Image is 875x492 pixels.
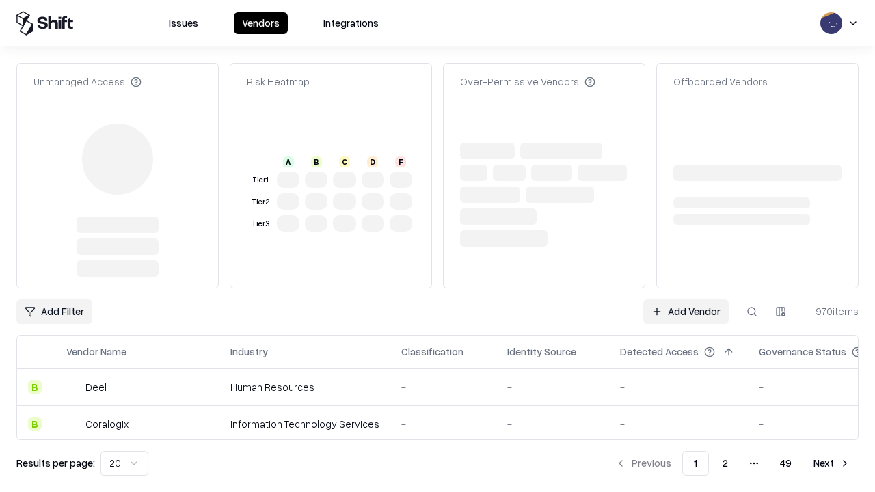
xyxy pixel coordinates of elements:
button: 49 [769,451,803,476]
div: Risk Heatmap [247,74,310,89]
img: Deel [66,380,80,394]
div: - [401,380,485,394]
div: A [283,156,294,167]
div: Identity Source [507,344,576,359]
div: Detected Access [620,344,699,359]
div: Tier 1 [250,174,271,186]
div: Industry [230,344,268,359]
div: C [339,156,350,167]
div: Classification [401,344,463,359]
button: Add Filter [16,299,92,324]
div: Unmanaged Access [33,74,142,89]
div: - [507,380,598,394]
div: - [620,380,737,394]
button: 1 [682,451,709,476]
div: Coralogix [85,417,129,431]
button: Vendors [234,12,288,34]
div: B [311,156,322,167]
div: B [28,380,42,394]
div: Offboarded Vendors [673,74,768,89]
button: 2 [712,451,739,476]
img: Coralogix [66,417,80,430]
div: Over-Permissive Vendors [460,74,595,89]
div: 970 items [804,304,859,318]
nav: pagination [607,451,859,476]
div: Information Technology Services [230,417,379,431]
button: Issues [161,12,206,34]
div: D [367,156,378,167]
div: Governance Status [759,344,846,359]
div: Human Resources [230,380,379,394]
p: Results per page: [16,456,95,470]
div: F [395,156,406,167]
div: Tier 3 [250,218,271,230]
div: - [620,417,737,431]
button: Next [805,451,859,476]
div: Deel [85,380,107,394]
div: - [401,417,485,431]
button: Integrations [315,12,387,34]
div: Tier 2 [250,196,271,208]
div: - [507,417,598,431]
div: Vendor Name [66,344,126,359]
div: B [28,417,42,430]
a: Add Vendor [643,299,729,324]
